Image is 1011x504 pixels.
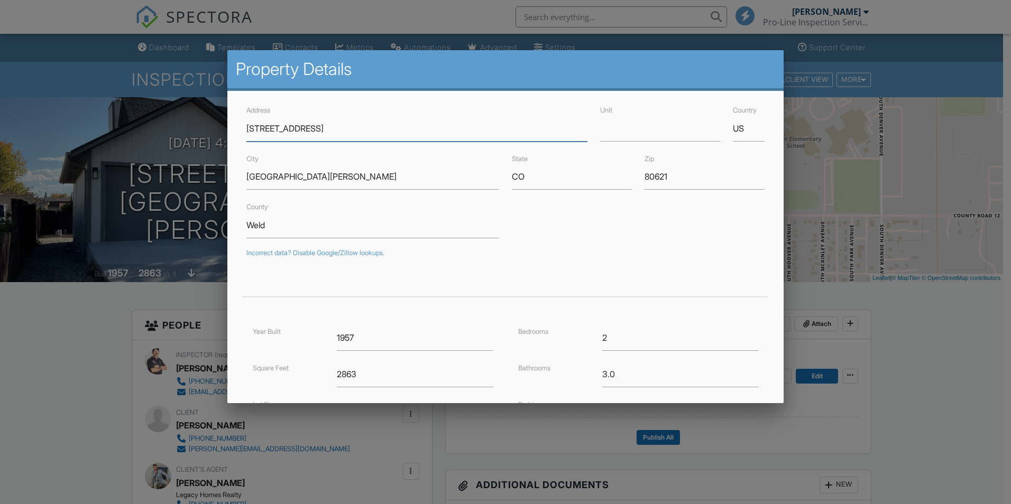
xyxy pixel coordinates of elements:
[246,249,765,257] div: Incorrect data? Disable Google/Zillow lookups.
[645,155,654,163] label: Zip
[512,155,528,163] label: State
[733,106,757,114] label: Country
[246,106,270,114] label: Address
[518,364,550,372] label: Bathrooms
[253,328,281,335] label: Year Built
[253,364,289,372] label: Square Feet
[518,328,548,335] label: Bedrooms
[236,59,775,80] h2: Property Details
[253,400,277,408] label: Lot Size
[246,155,259,163] label: City
[600,106,612,114] label: Unit
[518,400,541,408] label: Parking
[246,203,268,211] label: County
